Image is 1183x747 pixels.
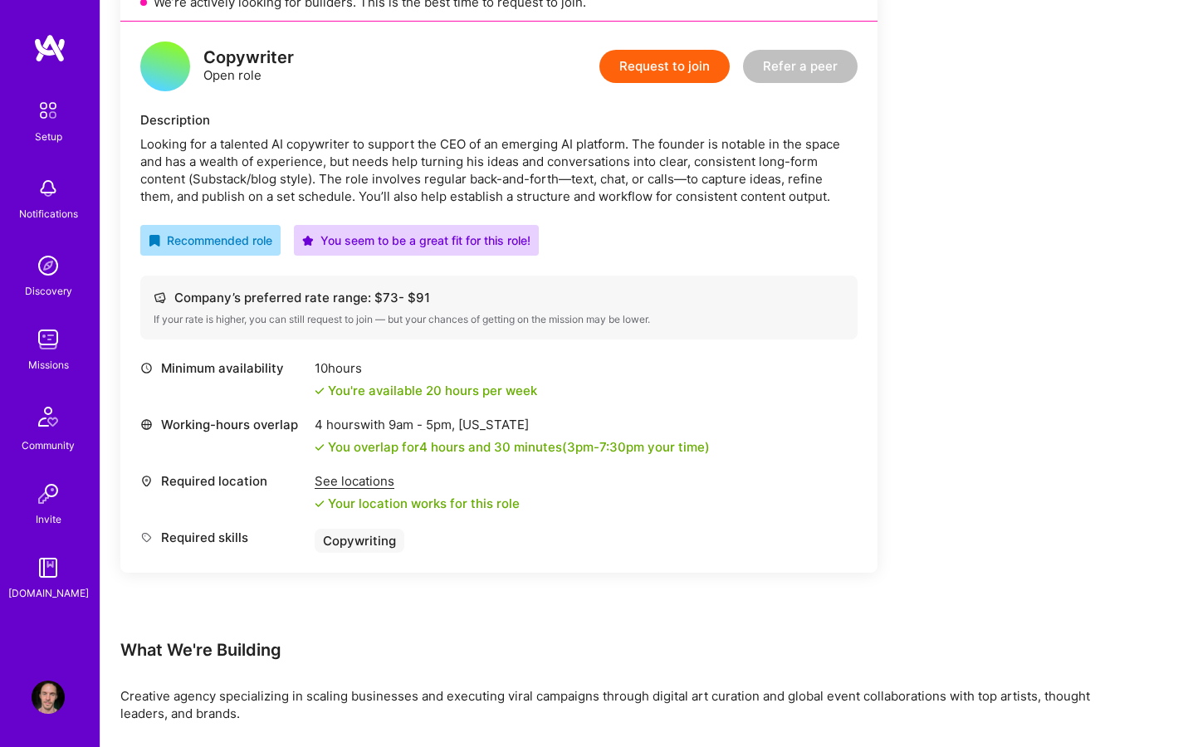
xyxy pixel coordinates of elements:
[28,356,69,373] div: Missions
[140,529,306,546] div: Required skills
[22,437,75,454] div: Community
[120,639,1117,661] div: What We're Building
[149,235,160,247] i: icon RecommendedBadge
[120,687,1117,722] div: Creative agency specializing in scaling businesses and executing viral campaigns through digital ...
[25,282,72,300] div: Discovery
[32,172,65,205] img: bell
[328,438,710,456] div: You overlap for 4 hours and 30 minutes ( your time)
[315,416,710,433] div: 4 hours with [US_STATE]
[315,382,537,399] div: You're available 20 hours per week
[140,416,306,433] div: Working-hours overlap
[315,359,537,377] div: 10 hours
[315,386,325,396] i: icon Check
[154,289,844,306] div: Company’s preferred rate range: $ 73 - $ 91
[140,472,306,490] div: Required location
[19,205,78,222] div: Notifications
[743,50,858,83] button: Refer a peer
[32,681,65,714] img: User Avatar
[35,128,62,145] div: Setup
[302,235,314,247] i: icon PurpleStar
[140,111,858,129] div: Description
[315,499,325,509] i: icon Check
[567,439,644,455] span: 3pm - 7:30pm
[203,49,294,66] div: Copywriter
[149,232,272,249] div: Recommended role
[385,417,458,432] span: 9am - 5pm ,
[154,313,844,326] div: If your rate is higher, you can still request to join — but your chances of getting on the missio...
[33,33,66,63] img: logo
[31,93,66,128] img: setup
[154,291,166,304] i: icon Cash
[140,531,153,544] i: icon Tag
[315,495,520,512] div: Your location works for this role
[140,362,153,374] i: icon Clock
[140,418,153,431] i: icon World
[140,135,858,205] div: Looking for a talented AI copywriter to support the CEO of an emerging AI platform. The founder i...
[315,529,404,553] div: Copywriting
[32,249,65,282] img: discovery
[8,584,89,602] div: [DOMAIN_NAME]
[32,551,65,584] img: guide book
[28,397,68,437] img: Community
[36,510,61,528] div: Invite
[203,49,294,84] div: Open role
[315,472,520,490] div: See locations
[27,681,69,714] a: User Avatar
[599,50,730,83] button: Request to join
[32,477,65,510] img: Invite
[315,442,325,452] i: icon Check
[140,475,153,487] i: icon Location
[302,232,530,249] div: You seem to be a great fit for this role!
[32,323,65,356] img: teamwork
[140,359,306,377] div: Minimum availability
